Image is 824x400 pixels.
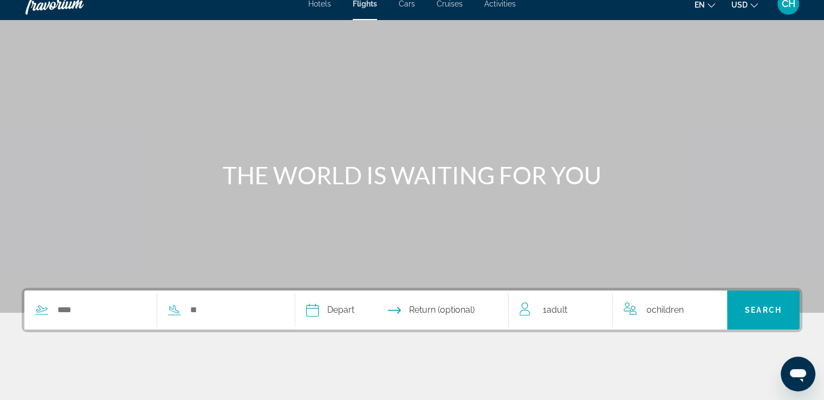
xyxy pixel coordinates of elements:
span: en [695,1,705,9]
div: Search widget [24,291,800,330]
span: Adult [546,305,567,315]
button: Select depart date [306,291,354,330]
h1: THE WORLD IS WAITING FOR YOU [209,161,615,189]
span: Return (optional) [409,302,475,318]
button: Select return date [388,291,475,330]
span: 1 [542,302,567,318]
span: Search [745,306,782,314]
span: USD [731,1,748,9]
span: Children [652,305,684,315]
button: Search [727,291,800,330]
iframe: Button to launch messaging window [781,357,815,391]
span: 0 [646,302,684,318]
button: Travelers: 1 adult, 0 children [509,291,726,330]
